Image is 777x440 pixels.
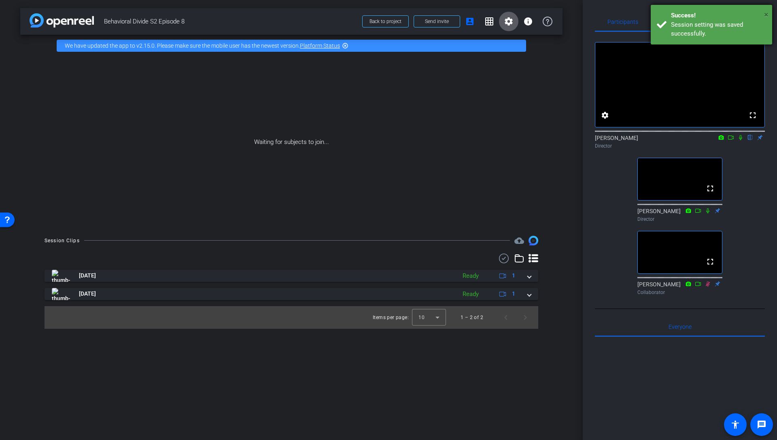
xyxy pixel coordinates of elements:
div: We have updated the app to v2.15.0. Please make sure the mobile user has the newest version. [57,40,526,52]
div: Collaborator [637,289,722,296]
div: 1 – 2 of 2 [461,313,483,322]
div: Session setting was saved successfully. [671,20,766,38]
img: thumb-nail [52,288,70,300]
img: Session clips [529,236,538,245]
div: Director [595,142,765,150]
img: thumb-nail [52,270,70,282]
div: [PERSON_NAME] [637,280,722,296]
mat-icon: settings [504,17,514,26]
div: [PERSON_NAME] [595,134,765,150]
span: [DATE] [79,290,96,298]
button: Back to project [362,15,409,27]
mat-icon: account_box [465,17,475,26]
mat-expansion-panel-header: thumb-nail[DATE]Ready1 [45,270,538,282]
div: Items per page: [373,313,409,322]
span: 1 [512,290,515,298]
button: Close [764,8,769,21]
span: Everyone [669,324,692,330]
mat-icon: grid_on [484,17,494,26]
span: Destinations for your clips [514,236,524,245]
span: × [764,10,769,19]
mat-icon: settings [600,110,610,120]
div: Success! [671,11,766,20]
span: Send invite [425,18,449,25]
img: app-logo [30,13,94,27]
div: Director [637,216,722,223]
div: Waiting for subjects to join... [20,57,563,228]
a: Platform Status [300,42,340,49]
mat-icon: accessibility [730,420,740,429]
mat-icon: fullscreen [748,110,758,120]
div: Session Clips [45,237,80,245]
div: Ready [459,290,483,299]
mat-icon: message [757,420,766,429]
button: Previous page [496,308,516,327]
mat-icon: flip [745,133,755,141]
button: Send invite [414,15,460,27]
span: Behavioral Divide S2 Episode 8 [104,13,357,30]
div: [PERSON_NAME] [637,207,722,223]
span: 1 [512,271,515,280]
span: [DATE] [79,271,96,280]
mat-icon: info [523,17,533,26]
mat-icon: fullscreen [705,257,715,267]
span: Participants [607,19,638,25]
button: Next page [516,308,535,327]
div: Ready [459,271,483,281]
mat-icon: highlight_off [342,42,348,49]
mat-expansion-panel-header: thumb-nail[DATE]Ready1 [45,288,538,300]
mat-icon: fullscreen [705,184,715,193]
span: Back to project [369,19,401,24]
mat-icon: cloud_upload [514,236,524,245]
